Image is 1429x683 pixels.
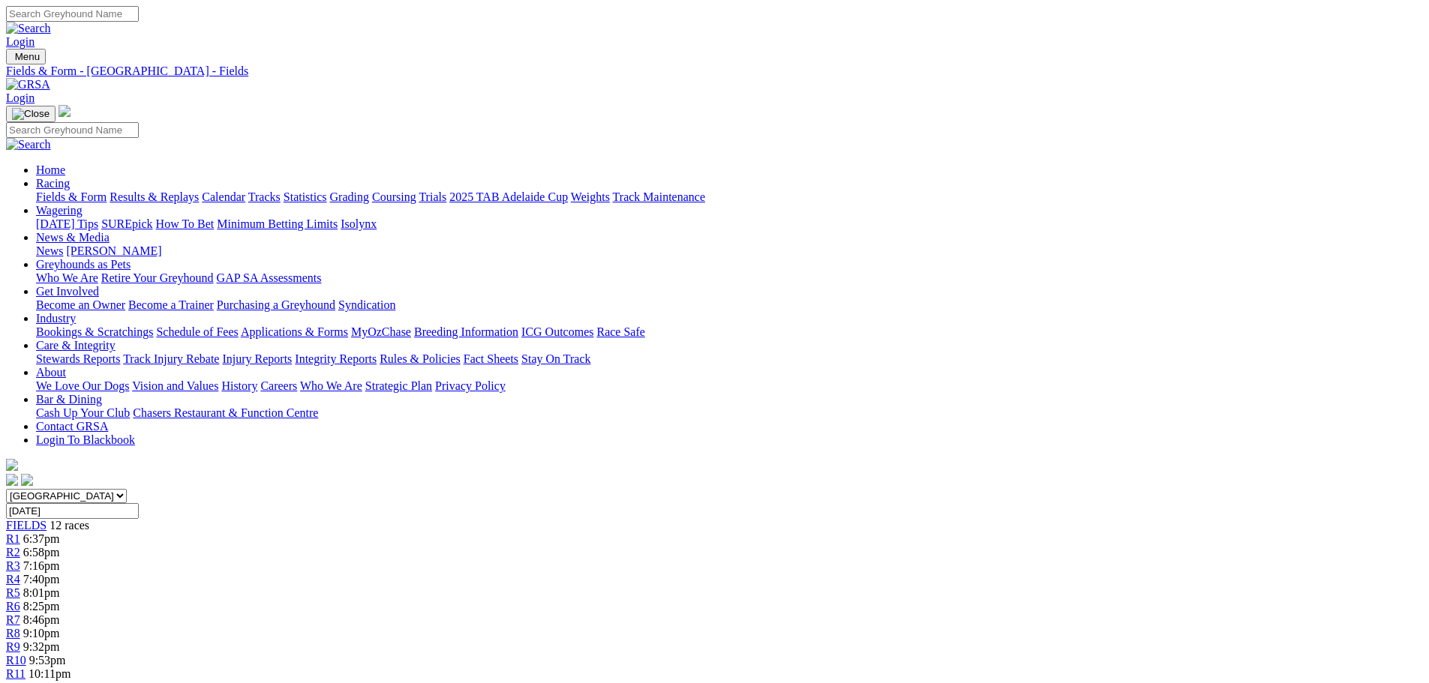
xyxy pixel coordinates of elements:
a: R6 [6,600,20,613]
a: R11 [6,667,26,680]
a: Fact Sheets [464,352,518,365]
a: R10 [6,654,26,667]
a: Become a Trainer [128,298,214,311]
a: About [36,366,66,379]
div: Get Involved [36,298,1423,312]
a: How To Bet [156,217,215,230]
img: facebook.svg [6,474,18,486]
button: Toggle navigation [6,106,56,122]
a: Results & Replays [110,190,199,203]
a: Home [36,163,65,176]
img: twitter.svg [21,474,33,486]
span: 8:25pm [23,600,60,613]
a: Calendar [202,190,245,203]
img: Close [12,108,50,120]
div: Greyhounds as Pets [36,271,1423,285]
a: R5 [6,586,20,599]
span: 9:10pm [23,627,60,640]
a: Trials [419,190,446,203]
span: 8:01pm [23,586,60,599]
div: Industry [36,325,1423,339]
a: Syndication [338,298,395,311]
a: SUREpick [101,217,152,230]
a: Isolynx [341,217,377,230]
input: Select date [6,503,139,519]
a: 2025 TAB Adelaide Cup [449,190,568,203]
a: Careers [260,379,297,392]
a: Stay On Track [521,352,590,365]
a: Bookings & Scratchings [36,325,153,338]
a: Tracks [248,190,281,203]
a: Minimum Betting Limits [217,217,338,230]
span: 12 races [50,519,89,532]
a: Bar & Dining [36,393,102,406]
a: R4 [6,573,20,586]
span: 9:53pm [29,654,66,667]
a: Track Maintenance [613,190,705,203]
a: Chasers Restaurant & Function Centre [133,406,318,419]
img: GRSA [6,78,50,91]
a: ICG Outcomes [521,325,593,338]
a: [DATE] Tips [36,217,98,230]
a: Login [6,35,35,48]
a: Who We Are [36,271,98,284]
a: Applications & Forms [241,325,348,338]
a: Coursing [372,190,416,203]
div: Wagering [36,217,1423,231]
a: R9 [6,640,20,653]
span: R1 [6,532,20,545]
a: We Love Our Dogs [36,379,129,392]
a: Cash Up Your Club [36,406,130,419]
span: 9:32pm [23,640,60,653]
a: Retire Your Greyhound [101,271,214,284]
a: Vision and Values [132,379,218,392]
a: Wagering [36,204,83,217]
a: Stewards Reports [36,352,120,365]
div: Bar & Dining [36,406,1423,420]
a: History [221,379,257,392]
a: FIELDS [6,519,47,532]
span: 7:40pm [23,573,60,586]
a: GAP SA Assessments [217,271,322,284]
a: MyOzChase [351,325,411,338]
img: Search [6,22,51,35]
a: Strategic Plan [365,379,432,392]
span: 7:16pm [23,559,60,572]
a: Privacy Policy [435,379,506,392]
span: 6:37pm [23,532,60,545]
a: R3 [6,559,20,572]
span: R8 [6,627,20,640]
a: News & Media [36,231,110,244]
a: Integrity Reports [295,352,377,365]
input: Search [6,6,139,22]
img: Search [6,138,51,151]
a: R7 [6,613,20,626]
a: R2 [6,546,20,559]
span: Menu [15,51,40,62]
a: Track Injury Rebate [123,352,219,365]
a: Injury Reports [222,352,292,365]
a: Racing [36,177,70,190]
div: Racing [36,190,1423,204]
a: Statistics [284,190,327,203]
a: Breeding Information [414,325,518,338]
button: Toggle navigation [6,49,46,64]
a: Greyhounds as Pets [36,258,131,271]
span: 6:58pm [23,546,60,559]
a: Fields & Form - [GEOGRAPHIC_DATA] - Fields [6,64,1423,78]
a: Rules & Policies [380,352,461,365]
a: Fields & Form [36,190,107,203]
a: Get Involved [36,285,99,298]
a: Login [6,91,35,104]
a: [PERSON_NAME] [66,244,161,257]
img: logo-grsa-white.png [6,459,18,471]
input: Search [6,122,139,138]
a: Care & Integrity [36,339,116,352]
